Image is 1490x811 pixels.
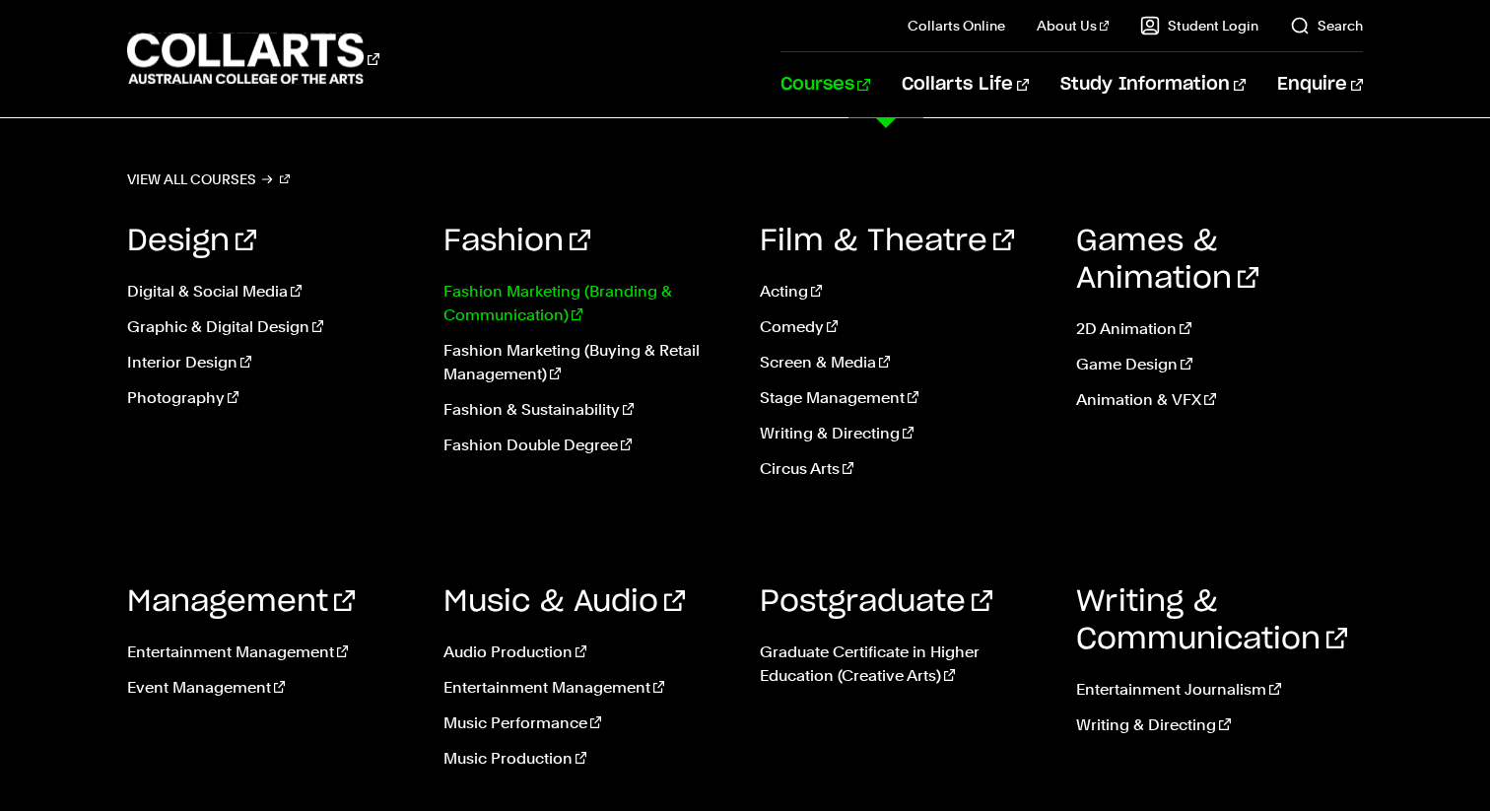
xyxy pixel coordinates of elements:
a: Courses [780,52,870,117]
a: Writing & Communication [1076,587,1347,654]
a: Entertainment Management [443,676,730,700]
a: Writing & Directing [1076,713,1363,737]
a: Fashion [443,227,590,256]
a: About Us [1037,16,1110,35]
a: Graphic & Digital Design [127,315,414,339]
a: Collarts Life [902,52,1029,117]
a: Fashion Marketing (Branding & Communication) [443,280,730,327]
a: Audio Production [443,641,730,664]
a: Student Login [1140,16,1258,35]
a: Entertainment Journalism [1076,678,1363,702]
a: Design [127,227,256,256]
a: Writing & Directing [760,422,1047,445]
a: Circus Arts [760,457,1047,481]
a: View all courses [127,166,291,193]
a: Digital & Social Media [127,280,414,304]
a: Interior Design [127,351,414,374]
a: Animation & VFX [1076,388,1363,412]
a: Music Performance [443,711,730,735]
a: Stage Management [760,386,1047,410]
a: Management [127,587,355,617]
a: Postgraduate [760,587,992,617]
a: Games & Animation [1076,227,1258,294]
a: Collarts Online [908,16,1005,35]
a: Screen & Media [760,351,1047,374]
a: Fashion Double Degree [443,434,730,457]
a: Photography [127,386,414,410]
a: Search [1290,16,1363,35]
a: Film & Theatre [760,227,1014,256]
a: Entertainment Management [127,641,414,664]
a: 2D Animation [1076,317,1363,341]
a: Game Design [1076,353,1363,376]
a: Event Management [127,676,414,700]
a: Acting [760,280,1047,304]
a: Fashion & Sustainability [443,398,730,422]
a: Music Production [443,747,730,771]
a: Study Information [1060,52,1246,117]
a: Graduate Certificate in Higher Education (Creative Arts) [760,641,1047,688]
a: Enquire [1277,52,1363,117]
a: Music & Audio [443,587,685,617]
a: Comedy [760,315,1047,339]
div: Go to homepage [127,31,379,87]
a: Fashion Marketing (Buying & Retail Management) [443,339,730,386]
